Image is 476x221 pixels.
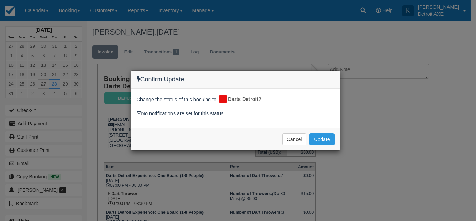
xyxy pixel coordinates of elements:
[137,110,335,117] div: No notifications are set for this status.
[309,133,334,145] button: Update
[218,94,266,105] div: Darts Detroit?
[137,76,335,83] h4: Confirm Update
[282,133,307,145] button: Cancel
[137,96,217,105] span: Change the status of this booking to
